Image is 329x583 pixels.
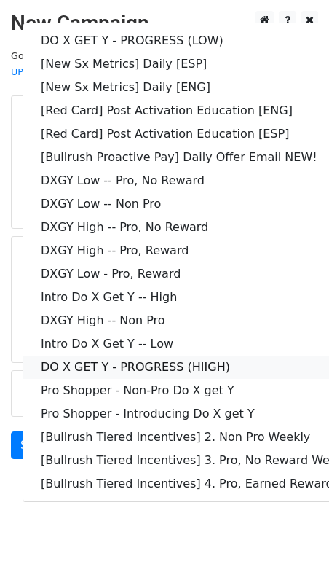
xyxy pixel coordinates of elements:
[11,431,59,459] a: Send
[11,11,318,36] h2: New Campaign
[11,50,199,78] small: Google Sheet:
[256,513,329,583] iframe: Chat Widget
